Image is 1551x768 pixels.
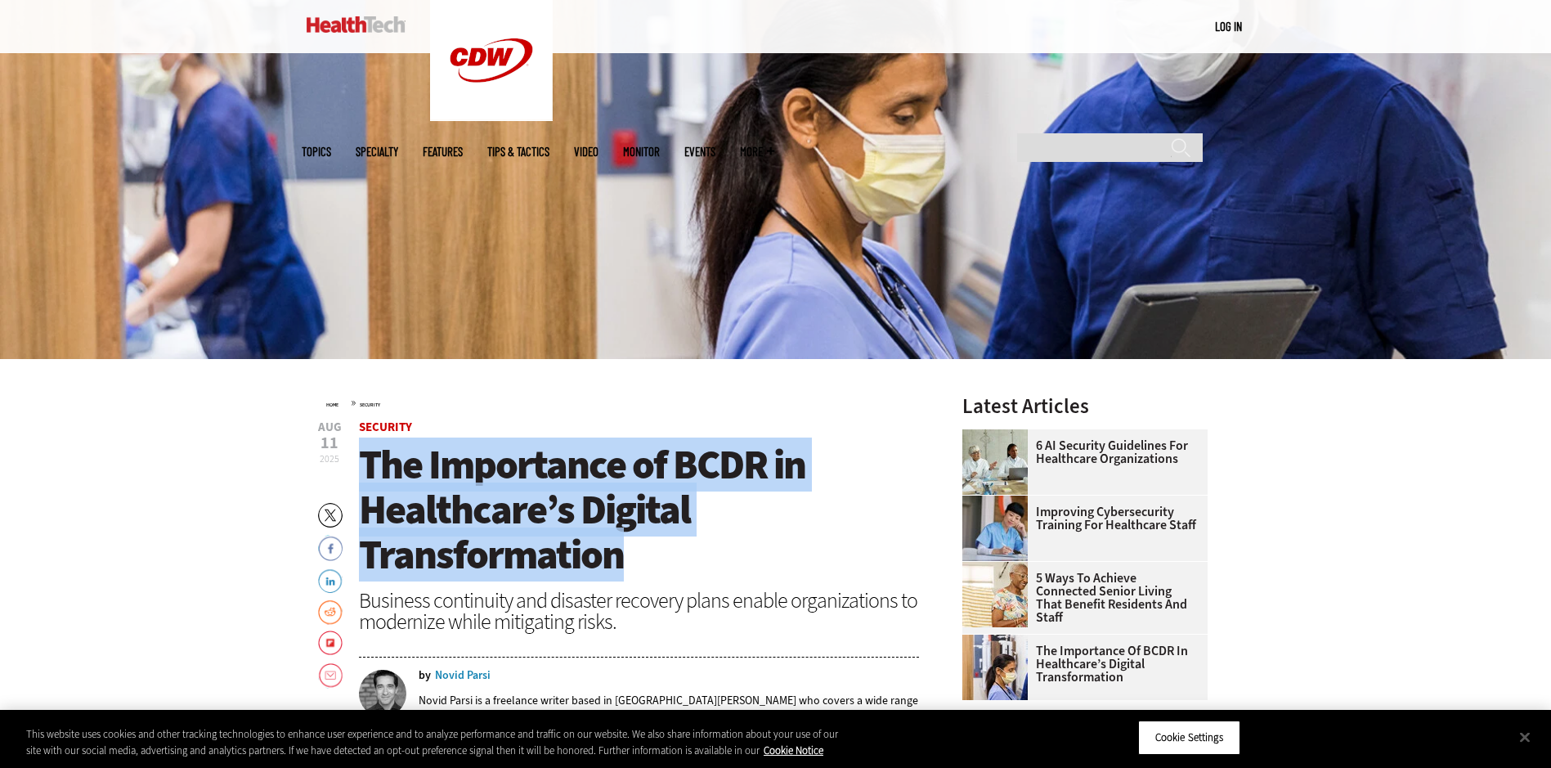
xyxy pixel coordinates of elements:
[430,108,553,125] a: CDW
[359,670,406,717] img: Novid Parsi
[318,421,342,433] span: Aug
[359,419,412,435] a: Security
[764,743,823,757] a: More information about your privacy
[356,146,398,158] span: Specialty
[962,429,1036,442] a: Doctors meeting in the office
[1215,18,1242,35] div: User menu
[360,402,380,408] a: Security
[623,146,660,158] a: MonITor
[962,572,1198,624] a: 5 Ways to Achieve Connected Senior Living That Benefit Residents and Staff
[302,146,331,158] span: Topics
[962,505,1198,532] a: Improving Cybersecurity Training for Healthcare Staff
[962,439,1198,465] a: 6 AI Security Guidelines for Healthcare Organizations
[962,496,1036,509] a: nurse studying on computer
[1507,719,1543,755] button: Close
[962,562,1028,627] img: Networking Solutions for Senior Living
[320,452,339,465] span: 2025
[423,146,463,158] a: Features
[574,146,598,158] a: Video
[435,670,491,681] a: Novid Parsi
[962,635,1036,648] a: Doctors reviewing tablet
[326,396,920,409] div: »
[962,644,1198,684] a: The Importance of BCDR in Healthcare’s Digital Transformation
[419,693,920,724] p: Novid Parsi is a freelance writer based in [GEOGRAPHIC_DATA][PERSON_NAME] who covers a wide range...
[962,496,1028,561] img: nurse studying on computer
[1138,721,1240,755] button: Cookie Settings
[740,146,774,158] span: More
[326,402,338,408] a: Home
[359,590,920,632] div: Business continuity and disaster recovery plans enable organizations to modernize while mitigatin...
[1215,19,1242,34] a: Log in
[26,726,853,758] div: This website uses cookies and other tracking technologies to enhance user experience and to analy...
[962,396,1208,416] h3: Latest Articles
[359,438,805,582] span: The Importance of BCDR in Healthcare’s Digital Transformation
[684,146,715,158] a: Events
[487,146,549,158] a: Tips & Tactics
[307,16,406,33] img: Home
[962,429,1028,495] img: Doctors meeting in the office
[962,635,1028,700] img: Doctors reviewing tablet
[419,670,431,681] span: by
[318,435,342,451] span: 11
[962,562,1036,575] a: Networking Solutions for Senior Living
